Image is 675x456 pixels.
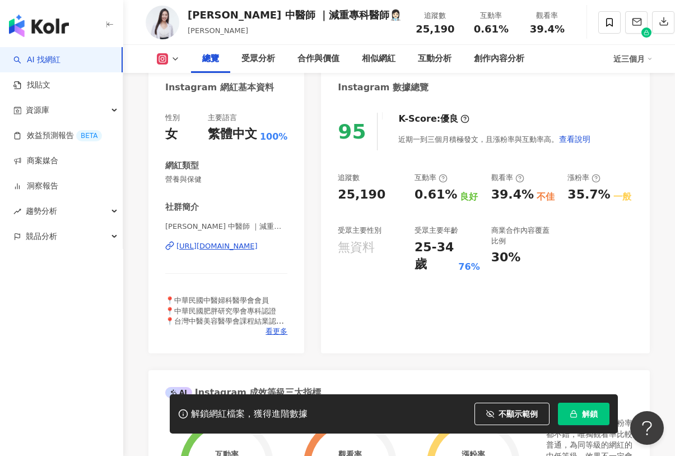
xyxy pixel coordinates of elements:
span: 營養與保健 [165,174,287,185]
div: 合作與價值 [297,52,339,66]
span: 趨勢分析 [26,199,57,224]
div: 受眾分析 [241,52,275,66]
div: 良好 [460,191,478,203]
a: searchAI 找網紅 [13,54,60,66]
a: 商案媒合 [13,155,58,167]
div: 觀看率 [526,10,569,21]
span: 39.4% [530,24,565,35]
a: 找貼文 [13,80,50,91]
div: 相似網紅 [362,52,395,66]
div: 25-34 歲 [415,239,455,274]
div: 近三個月 [613,50,653,68]
div: Instagram 數據總覽 [338,81,429,94]
div: 近期一到三個月積極發文，且漲粉率與互動率高。 [398,128,591,150]
span: 0.61% [474,24,509,35]
img: KOL Avatar [146,6,179,39]
a: 洞察報告 [13,181,58,192]
div: 主要語言 [208,113,237,123]
div: 社群簡介 [165,201,199,213]
a: 效益預測報告BETA [13,130,102,141]
div: 受眾主要性別 [338,225,381,236]
span: [PERSON_NAME] 中醫師 ｜減重專科醫師👩🏻‍⚕️ | dr_wu_smile [165,222,287,232]
div: 網紅類型 [165,160,199,172]
div: 總覽 [202,52,219,66]
div: 互動率 [415,173,448,183]
div: 0.61% [415,186,457,204]
span: 資源庫 [26,98,49,123]
div: Instagram 成效等級三大指標 [165,386,321,399]
div: K-Score : [398,113,469,125]
button: 解鎖 [558,403,609,425]
span: 不顯示範例 [499,409,538,418]
div: [PERSON_NAME] 中醫師 ｜減重專科醫師👩🏻‍⚕️ [188,8,402,22]
div: AI [165,387,192,398]
span: 📍中華民國中醫婦科醫學會會員 📍中華民國肥胖研究學會專科認證 📍台灣中醫美容醫學會課程結業認證 📩合作信箱：[EMAIL_ADDRESS][DOMAIN_NAME] [165,296,284,346]
span: 解鎖 [582,409,598,418]
div: 無資料 [338,239,375,256]
button: 不顯示範例 [474,403,550,425]
div: 互動率 [470,10,513,21]
div: 追蹤數 [414,10,457,21]
span: 25,190 [416,23,454,35]
div: Instagram 網紅基本資料 [165,81,274,94]
div: 39.4% [491,186,534,204]
div: 觀看率 [491,173,524,183]
a: [URL][DOMAIN_NAME] [165,241,287,251]
div: 35.7% [567,186,610,204]
button: 查看說明 [558,128,591,150]
div: 漲粉率 [567,173,600,183]
div: 互動分析 [418,52,451,66]
div: 30% [491,249,521,266]
div: [URL][DOMAIN_NAME] [176,241,258,251]
span: 競品分析 [26,224,57,249]
img: logo [9,15,69,37]
div: 商業合作內容覆蓋比例 [491,225,557,246]
span: 看更多 [266,326,287,337]
div: 性別 [165,113,180,123]
div: 解鎖網紅檔案，獲得進階數據 [191,408,308,420]
div: 受眾主要年齡 [415,225,458,236]
span: 查看說明 [559,135,590,144]
div: 95 [338,120,366,143]
div: 優良 [440,113,458,125]
div: 一般 [613,191,631,203]
div: 繁體中文 [208,126,257,143]
div: 76% [458,261,480,273]
span: rise [13,208,21,215]
div: 追蹤數 [338,173,360,183]
span: [PERSON_NAME] [188,26,248,35]
div: 25,190 [338,186,385,204]
div: 女 [165,126,178,143]
div: 創作內容分析 [474,52,524,66]
span: 100% [260,131,287,143]
div: 不佳 [537,191,555,203]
